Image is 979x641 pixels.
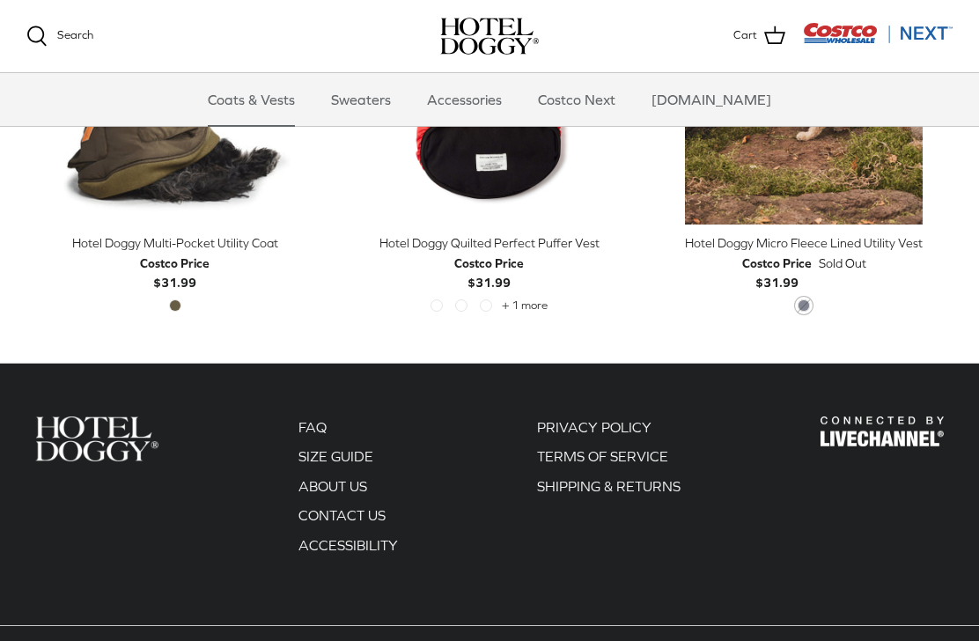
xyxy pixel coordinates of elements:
a: PRIVACY POLICY [537,419,651,435]
div: Costco Price [140,254,210,273]
a: Hotel Doggy Micro Fleece Lined Utility Vest Costco Price$31.99 Sold Out [656,233,953,292]
b: $31.99 [742,254,812,290]
a: Costco Next [522,73,631,126]
img: hoteldoggycom [440,18,539,55]
div: Hotel Doggy Multi-Pocket Utility Coat [26,233,323,253]
a: ACCESSIBILITY [298,537,398,553]
a: Hotel Doggy Quilted Perfect Puffer Vest Costco Price$31.99 [341,233,637,292]
a: [DOMAIN_NAME] [636,73,787,126]
div: Costco Price [742,254,812,273]
a: SHIPPING & RETURNS [537,478,681,494]
a: Hotel Doggy Multi-Pocket Utility Coat Costco Price$31.99 [26,233,323,292]
a: Cart [733,25,785,48]
div: Hotel Doggy Quilted Perfect Puffer Vest [341,233,637,253]
a: hoteldoggy.com hoteldoggycom [440,18,539,55]
a: SIZE GUIDE [298,448,373,464]
a: Search [26,26,93,47]
a: Accessories [411,73,518,126]
div: Secondary navigation [519,416,698,564]
div: Hotel Doggy Micro Fleece Lined Utility Vest [656,233,953,253]
span: Cart [733,26,757,45]
span: Sold Out [819,254,866,273]
img: Costco Next [803,22,953,44]
img: Hotel Doggy Costco Next [35,416,158,461]
b: $31.99 [140,254,210,290]
a: Coats & Vests [192,73,311,126]
span: Search [57,28,93,41]
span: + 1 more [502,299,548,312]
a: Visit Costco Next [803,33,953,47]
div: Costco Price [454,254,524,273]
a: ABOUT US [298,478,367,494]
b: $31.99 [454,254,524,290]
img: Hotel Doggy Costco Next [821,416,944,447]
a: CONTACT US [298,507,386,523]
a: TERMS OF SERVICE [537,448,668,464]
div: Secondary navigation [281,416,416,564]
a: Sweaters [315,73,407,126]
a: FAQ [298,419,327,435]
